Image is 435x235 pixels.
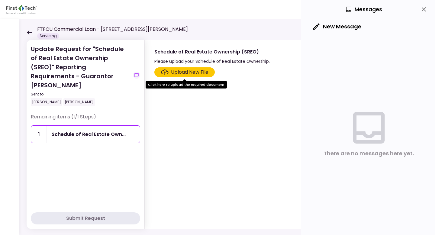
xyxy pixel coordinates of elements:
[133,72,140,79] button: show-messages
[66,215,105,222] div: Submit Request
[154,58,270,65] div: Please upload your Schedule of Real Estate Ownership.
[6,5,37,14] img: Partner icon
[31,212,140,224] button: Submit Request
[37,26,188,33] h1: FTFCU Commercial Loan - [STREET_ADDRESS][PERSON_NAME]
[324,149,414,158] div: There are no messages here yet.
[31,125,140,143] a: 1Schedule of Real Estate Ownership (SREO)
[146,81,227,89] div: Click here to upload the required document
[52,130,126,138] div: Schedule of Real Estate Ownership (SREO)
[63,98,95,106] div: [PERSON_NAME]
[308,19,366,34] button: New Message
[31,126,47,143] div: 1
[154,48,270,56] div: Schedule of Real Estate Ownership (SREO)
[419,4,429,14] button: close
[345,5,382,14] div: Messages
[171,69,208,76] div: Upload New File
[31,92,130,97] div: Sent to:
[37,33,59,39] div: Servicing
[154,67,215,77] span: Click here to upload the required document
[31,98,62,106] div: [PERSON_NAME]
[31,44,130,106] div: Update Request for "Schedule of Real Estate Ownership (SREO)" Reporting Requirements - Guarantor ...
[144,40,423,229] div: Schedule of Real Estate Ownership (SREO)Please upload your Schedule of Real Estate Ownership.show...
[31,113,140,125] div: Remaining items (1/1 Steps)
